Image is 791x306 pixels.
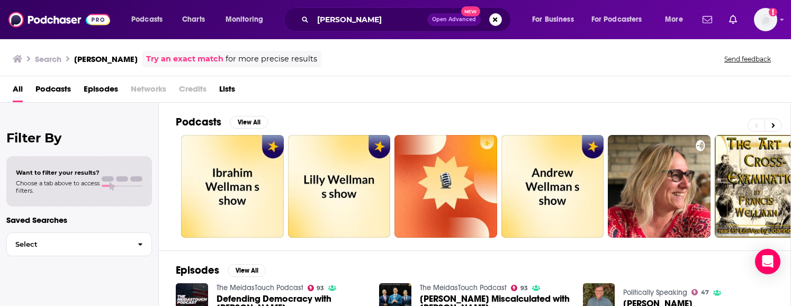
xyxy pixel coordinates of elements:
[13,80,23,102] a: All
[176,115,221,129] h2: Podcasts
[691,289,709,295] a: 47
[176,264,266,277] a: EpisodesView All
[658,11,696,28] button: open menu
[218,11,277,28] button: open menu
[317,286,324,291] span: 93
[698,11,716,29] a: Show notifications dropdown
[725,11,741,29] a: Show notifications dropdown
[520,286,528,291] span: 93
[313,11,427,28] input: Search podcasts, credits, & more...
[461,6,480,16] span: New
[131,12,163,27] span: Podcasts
[585,11,658,28] button: open menu
[217,283,303,292] a: The MeidasTouch Podcast
[35,80,71,102] a: Podcasts
[8,10,110,30] img: Podchaser - Follow, Share and Rate Podcasts
[6,232,152,256] button: Select
[35,54,61,64] h3: Search
[6,130,152,146] h2: Filter By
[427,13,481,26] button: Open AdvancedNew
[525,11,587,28] button: open menu
[432,17,476,22] span: Open Advanced
[7,241,129,248] span: Select
[294,7,521,32] div: Search podcasts, credits, & more...
[754,8,777,31] img: User Profile
[755,249,780,274] div: Open Intercom Messenger
[769,8,777,16] svg: Add a profile image
[623,288,687,297] a: Politically Speaking
[179,80,206,102] span: Credits
[754,8,777,31] button: Show profile menu
[175,11,211,28] a: Charts
[511,285,528,291] a: 93
[701,290,709,295] span: 47
[182,12,205,27] span: Charts
[308,285,325,291] a: 93
[219,80,235,102] a: Lists
[532,12,574,27] span: For Business
[124,11,176,28] button: open menu
[591,12,642,27] span: For Podcasters
[146,53,223,65] a: Try an exact match
[6,215,152,225] p: Saved Searches
[84,80,118,102] a: Episodes
[228,264,266,277] button: View All
[754,8,777,31] span: Logged in as evankrask
[176,115,268,129] a: PodcastsView All
[16,179,100,194] span: Choose a tab above to access filters.
[16,169,100,176] span: Want to filter your results?
[74,54,138,64] h3: [PERSON_NAME]
[230,116,268,129] button: View All
[226,53,317,65] span: for more precise results
[420,283,507,292] a: The MeidasTouch Podcast
[721,55,774,64] button: Send feedback
[665,12,683,27] span: More
[131,80,166,102] span: Networks
[226,12,263,27] span: Monitoring
[176,264,219,277] h2: Episodes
